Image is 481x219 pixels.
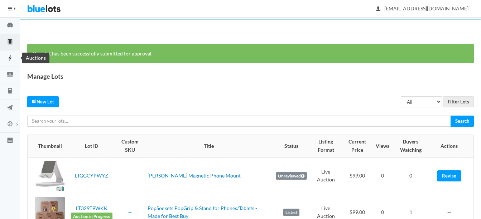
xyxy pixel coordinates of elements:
label: Unreviewed [276,172,307,180]
input: Filter Lots [443,96,474,107]
ion-icon: person [375,6,382,13]
td: $99.00 [342,157,373,194]
td: 0 [373,157,392,194]
a: LTGGCYPWYZ [75,172,108,179]
div: Auctions [22,53,49,63]
th: Views [373,135,392,157]
th: Current Price [342,135,373,157]
span: [EMAIL_ADDRESS][DOMAIN_NAME] [376,5,468,11]
th: Status [273,135,310,157]
a: -- [128,209,132,215]
label: Listed [283,209,299,216]
a: Revise [437,170,461,181]
th: Buyers Watching [392,135,429,157]
ion-icon: create [32,99,37,103]
input: Search your lots... [27,116,451,127]
th: Title [145,135,273,157]
input: Search [451,116,474,127]
a: -- [128,172,132,179]
td: 0 [392,157,429,194]
th: Actions [429,135,473,157]
a: [PERSON_NAME] Magnetic Phone Mount [148,172,241,179]
th: Custom SKU [115,135,145,157]
th: Listing Format [310,135,342,157]
th: Lot ID [68,135,115,157]
td: Live Auction [310,157,342,194]
a: LT329T9WKK [76,205,107,211]
p: Your lot has been successfully submitted for approval. [33,50,468,58]
a: createNew Lot [27,96,59,107]
h1: Manage Lots [27,71,63,82]
th: Thumbnail [28,135,68,157]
